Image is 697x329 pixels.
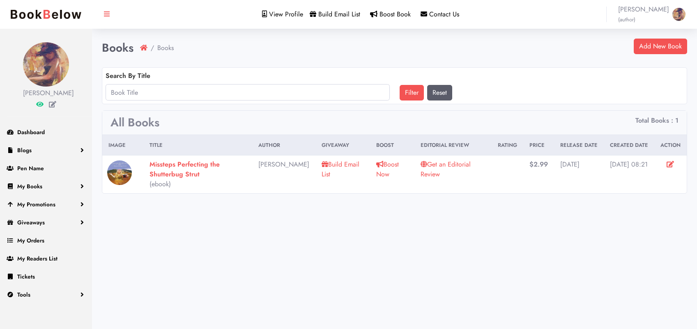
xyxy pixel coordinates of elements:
span: Tickets [17,272,35,281]
nav: breadcrumb [140,43,174,53]
td: [DATE] [554,155,604,193]
span: My Promotions [17,200,55,208]
th: Title [143,135,252,155]
span: Dashboard [17,128,45,136]
img: 1757506860.jpg [107,160,132,185]
span: [PERSON_NAME] [618,5,669,24]
a: Missteps Perfecting the Shutterbug Strut [150,160,220,179]
img: 1758730861.jpeg [672,8,685,21]
b: $2.99 [529,160,548,169]
img: 1758730861.jpeg [23,42,69,87]
img: bookbelow.PNG [7,6,85,23]
th: Price [523,135,554,155]
th: Giveaway [315,135,370,155]
a: View Profile [262,9,303,19]
a: Get an Editorial Review [421,160,471,179]
th: Action [654,135,687,155]
span: My Orders [17,236,44,244]
li: Books [147,43,174,53]
span: Pen Name [17,164,44,172]
span: Contact Us [429,9,459,19]
a: Build Email List [322,160,359,179]
h3: All Books [110,116,159,130]
th: Boost [370,135,414,155]
a: Add New Book [634,39,687,54]
button: Filter [400,85,424,101]
span: Giveaways [17,218,45,226]
a: Build Email List [310,9,360,19]
span: Blogs [17,146,32,154]
span: My Readers List [17,254,58,263]
h1: Books [102,41,133,55]
th: Created Date [604,135,654,155]
small: (author) [618,16,635,23]
td: [DATE] 08:21 [604,155,654,193]
span: Boost Book [380,9,411,19]
input: Book Title [106,84,390,101]
span: Tools [17,290,30,299]
div: [PERSON_NAME] [23,88,69,98]
label: Search By Title [106,71,150,81]
th: Author [252,135,315,155]
th: Rating [492,135,523,155]
th: Release Date [554,135,604,155]
a: Boost Now [376,160,399,179]
td: (ebook) [143,155,252,193]
th: Editorial Review [414,135,492,155]
a: Reset [427,85,452,101]
a: Contact Us [421,9,459,19]
span: Build Email List [318,9,360,19]
th: Image [102,135,143,155]
span: My Books [17,182,42,190]
td: [PERSON_NAME] [252,155,315,193]
a: Boost Book [370,9,411,19]
span: View Profile [269,9,303,19]
li: Total Books : 1 [635,116,679,126]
